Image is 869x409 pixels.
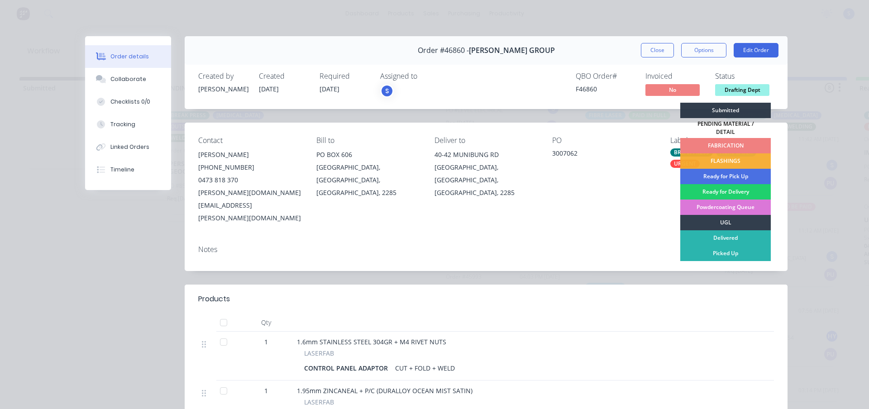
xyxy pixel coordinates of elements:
[304,397,334,407] span: LASERFAB
[198,294,230,304] div: Products
[304,361,392,375] div: CONTROL PANEL ADAPTOR
[670,160,700,168] div: URGENT
[641,43,674,57] button: Close
[110,143,149,151] div: Linked Orders
[304,348,334,358] span: LASERFAB
[392,361,458,375] div: CUT + FOLD + WELD
[680,103,771,118] div: Submitted
[434,148,538,161] div: 40-42 MUNIBUNG RD
[198,161,302,174] div: [PHONE_NUMBER]
[715,84,769,95] span: Drafting Dept
[320,72,369,81] div: Required
[645,84,700,95] span: No
[680,138,771,153] div: FABRICATION
[680,118,771,138] div: PENDING MATERIAL / DETAIL
[85,158,171,181] button: Timeline
[552,136,656,145] div: PO
[239,314,293,332] div: Qty
[469,46,555,55] span: [PERSON_NAME] GROUP
[264,337,268,347] span: 1
[680,169,771,184] div: Ready for Pick Up
[85,90,171,113] button: Checklists 0/0
[380,72,471,81] div: Assigned to
[85,136,171,158] button: Linked Orders
[110,75,146,83] div: Collaborate
[198,186,302,224] div: [PERSON_NAME][DOMAIN_NAME][EMAIL_ADDRESS][PERSON_NAME][DOMAIN_NAME]
[434,136,538,145] div: Deliver to
[715,72,774,81] div: Status
[198,174,302,186] div: 0473 818 370
[434,161,538,199] div: [GEOGRAPHIC_DATA], [GEOGRAPHIC_DATA], [GEOGRAPHIC_DATA], 2285
[264,386,268,395] span: 1
[198,72,248,81] div: Created by
[85,113,171,136] button: Tracking
[680,200,771,215] div: Powdercoating Queue
[320,85,339,93] span: [DATE]
[734,43,778,57] button: Edit Order
[198,136,302,145] div: Contact
[645,72,704,81] div: Invoiced
[198,84,248,94] div: [PERSON_NAME]
[110,120,135,128] div: Tracking
[680,215,771,230] div: UGL
[576,72,635,81] div: QBO Order #
[681,43,726,57] button: Options
[576,84,635,94] div: F46860
[670,148,713,157] div: BREAK PRESS
[85,68,171,90] button: Collaborate
[552,148,656,161] div: 3007062
[316,161,420,199] div: [GEOGRAPHIC_DATA], [GEOGRAPHIC_DATA], [GEOGRAPHIC_DATA], 2285
[198,148,302,161] div: [PERSON_NAME]
[316,148,420,161] div: PO BOX 606
[110,166,134,174] div: Timeline
[680,153,771,169] div: FLASHINGS
[380,84,394,98] button: S
[680,246,771,261] div: Picked Up
[198,148,302,224] div: [PERSON_NAME][PHONE_NUMBER]0473 818 370[PERSON_NAME][DOMAIN_NAME][EMAIL_ADDRESS][PERSON_NAME][DOM...
[198,245,774,254] div: Notes
[259,85,279,93] span: [DATE]
[297,338,446,346] span: 1.6mm STAINLESS STEEL 304GR + M4 RIVET NUTS
[110,98,150,106] div: Checklists 0/0
[670,136,774,145] div: Labels
[680,230,771,246] div: Delivered
[316,136,420,145] div: Bill to
[259,72,309,81] div: Created
[110,52,149,61] div: Order details
[715,84,769,98] button: Drafting Dept
[85,45,171,68] button: Order details
[680,184,771,200] div: Ready for Delivery
[434,148,538,199] div: 40-42 MUNIBUNG RD[GEOGRAPHIC_DATA], [GEOGRAPHIC_DATA], [GEOGRAPHIC_DATA], 2285
[418,46,469,55] span: Order #46860 -
[316,148,420,199] div: PO BOX 606[GEOGRAPHIC_DATA], [GEOGRAPHIC_DATA], [GEOGRAPHIC_DATA], 2285
[297,386,473,395] span: 1.95mm ZINCANEAL + P/C (DURALLOY OCEAN MIST SATIN)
